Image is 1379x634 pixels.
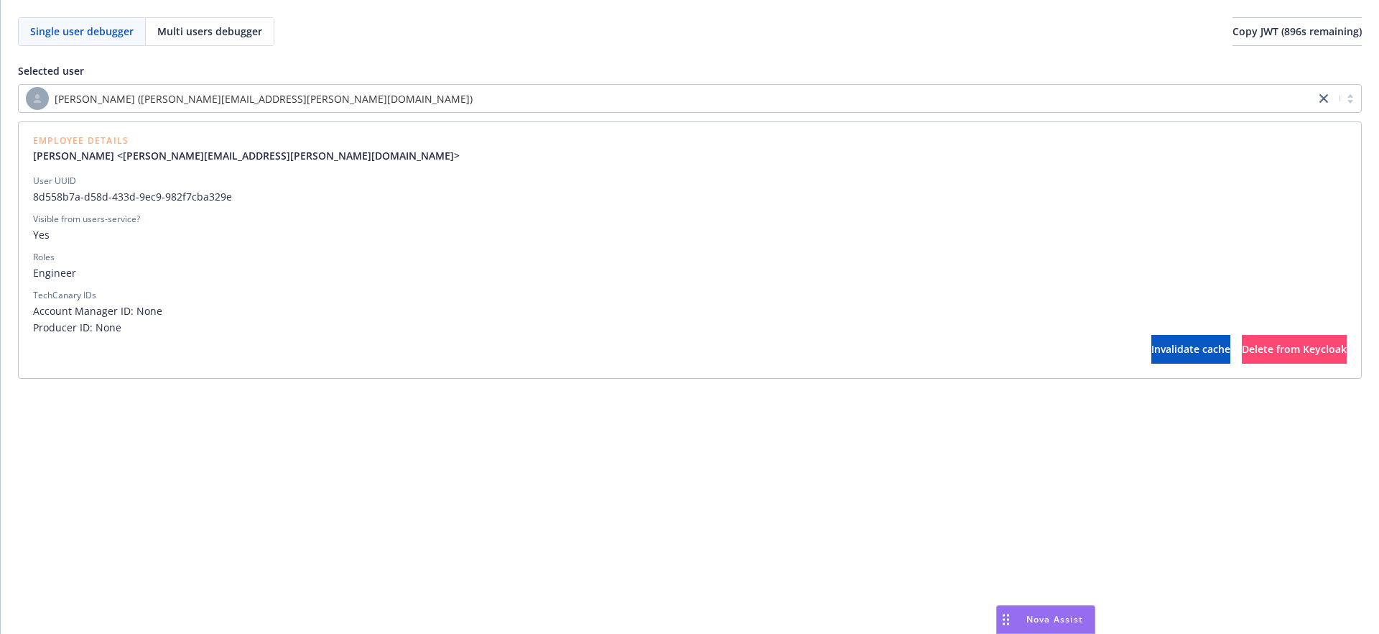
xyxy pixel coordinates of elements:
[33,189,1347,204] span: 8d558b7a-d58d-433d-9ec9-982f7cba329e
[1232,24,1362,38] span: Copy JWT ( 896 s remaining)
[33,227,1347,242] span: Yes
[30,24,134,39] span: Single user debugger
[33,137,471,145] span: Employee Details
[33,303,1347,318] span: Account Manager ID: None
[1151,342,1230,356] span: Invalidate cache
[1232,17,1362,46] button: Copy JWT (896s remaining)
[1242,342,1347,356] span: Delete from Keycloak
[33,289,96,302] div: TechCanary IDs
[55,91,473,106] span: [PERSON_NAME] ([PERSON_NAME][EMAIL_ADDRESS][PERSON_NAME][DOMAIN_NAME])
[157,24,262,39] span: Multi users debugger
[1026,613,1083,625] span: Nova Assist
[18,64,84,78] span: Selected user
[1151,335,1230,364] button: Invalidate cache
[33,213,140,226] div: Visible from users-service?
[33,251,55,264] div: Roles
[996,605,1095,634] button: Nova Assist
[997,606,1015,633] div: Drag to move
[26,87,1308,110] span: [PERSON_NAME] ([PERSON_NAME][EMAIL_ADDRESS][PERSON_NAME][DOMAIN_NAME])
[33,320,1347,335] span: Producer ID: None
[1315,90,1332,107] a: close
[33,175,76,188] div: User UUID
[33,265,1347,280] span: Engineer
[1242,335,1347,364] button: Delete from Keycloak
[33,148,471,163] a: [PERSON_NAME] <[PERSON_NAME][EMAIL_ADDRESS][PERSON_NAME][DOMAIN_NAME]>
